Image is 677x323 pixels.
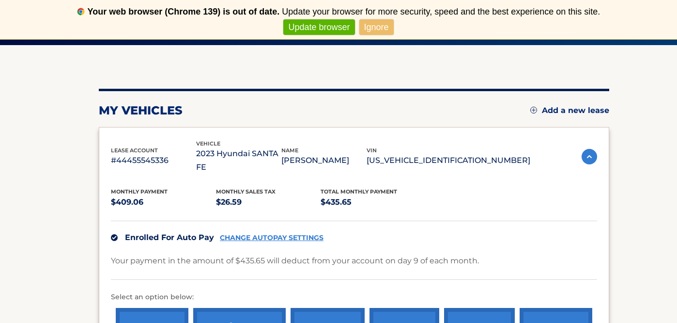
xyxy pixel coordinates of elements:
[283,19,354,35] a: Update browser
[321,188,397,195] span: Total Monthly Payment
[99,103,183,118] h2: my vehicles
[220,234,323,242] a: CHANGE AUTOPAY SETTINGS
[111,154,196,167] p: #44455545336
[125,233,214,242] span: Enrolled For Auto Pay
[196,140,220,147] span: vehicle
[111,234,118,241] img: check.svg
[88,7,280,16] b: Your web browser (Chrome 139) is out of date.
[582,149,597,164] img: accordion-active.svg
[111,254,479,268] p: Your payment in the amount of $435.65 will deduct from your account on day 9 of each month.
[111,195,216,209] p: $409.06
[111,291,597,303] p: Select an option below:
[111,147,158,154] span: lease account
[196,147,281,174] p: 2023 Hyundai SANTA FE
[281,147,298,154] span: name
[530,106,609,115] a: Add a new lease
[111,188,168,195] span: Monthly Payment
[216,195,321,209] p: $26.59
[367,154,530,167] p: [US_VEHICLE_IDENTIFICATION_NUMBER]
[321,195,426,209] p: $435.65
[282,7,600,16] span: Update your browser for more security, speed and the best experience on this site.
[367,147,377,154] span: vin
[216,188,276,195] span: Monthly sales Tax
[530,107,537,113] img: add.svg
[359,19,394,35] a: Ignore
[281,154,367,167] p: [PERSON_NAME]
